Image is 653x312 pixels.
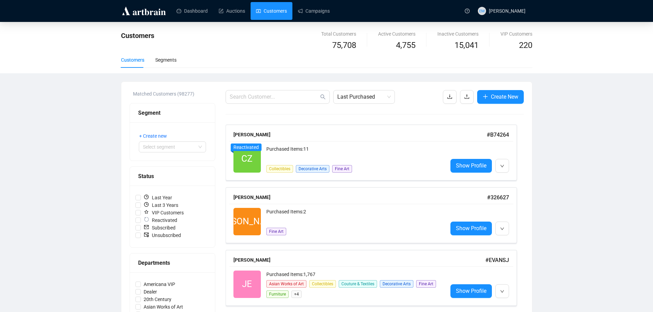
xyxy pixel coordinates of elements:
[266,280,306,288] span: Asian Works of Art
[332,39,356,52] span: 75,708
[141,303,186,311] span: Asian Works of Art
[380,280,413,288] span: Decorative Arts
[141,288,160,296] span: Dealer
[491,92,518,101] span: Create New
[450,284,492,298] a: Show Profile
[155,56,177,64] div: Segments
[450,159,492,173] a: Show Profile
[138,109,207,117] div: Segment
[138,172,207,180] div: Status
[437,30,479,38] div: Inactive Customers
[450,222,492,235] a: Show Profile
[266,165,293,173] span: Collectibles
[213,214,281,228] span: [PERSON_NAME]
[233,194,487,201] div: [PERSON_NAME]
[464,94,470,99] span: upload
[266,271,442,279] div: Purchased Items: 1,767
[296,165,329,173] span: Decorative Arts
[242,277,252,291] span: JE
[266,228,286,235] span: Fine Art
[139,132,167,140] span: + Create new
[339,280,377,288] span: Couture & Textiles
[219,2,245,20] a: Auctions
[465,9,470,13] span: question-circle
[141,216,180,224] span: Reactivated
[416,280,436,288] span: Fine Art
[226,250,524,306] a: [PERSON_NAME]#EVANSJJEPurchased Items:1,767Asian Works of ArtCollectiblesCouture & TextilesDecora...
[141,280,178,288] span: Americana VIP
[500,289,504,294] span: down
[121,5,167,16] img: logo
[141,201,181,209] span: Last 3 Years
[396,39,415,52] span: 4,755
[233,256,485,264] div: [PERSON_NAME]
[332,165,352,173] span: Fine Art
[226,187,524,243] a: [PERSON_NAME]#326627[PERSON_NAME]Purchased Items:2Fine ArtShow Profile
[141,209,186,216] span: VIP Customers
[477,90,524,104] button: Create New
[141,224,178,232] span: Subscribed
[487,132,509,138] span: # B74264
[500,227,504,231] span: down
[121,32,154,40] span: Customers
[519,40,532,50] span: 220
[487,194,509,201] span: # 326627
[291,290,302,298] span: + 4
[456,224,486,233] span: Show Profile
[266,145,442,159] div: Purchased Items: 11
[298,2,330,20] a: Campaigns
[230,93,319,101] input: Search Customer...
[320,94,326,100] span: search
[456,287,486,295] span: Show Profile
[141,232,184,239] span: Unsubscribed
[378,30,415,38] div: Active Customers
[177,2,208,20] a: Dashboard
[226,125,524,180] a: [PERSON_NAME]#B74264CZReactivatedPurchased Items:11CollectiblesDecorative ArtsFine ArtShow Profile
[485,257,509,263] span: # EVANSJ
[138,259,207,267] div: Departments
[321,30,356,38] div: Total Customers
[489,8,525,14] span: [PERSON_NAME]
[456,161,486,170] span: Show Profile
[139,130,172,141] button: + Create new
[241,152,253,166] span: CZ
[121,56,144,64] div: Customers
[133,90,215,98] div: Matched Customers (98277)
[500,164,504,168] span: down
[337,90,391,103] span: Last Purchased
[309,280,336,288] span: Collectibles
[455,39,479,52] span: 15,041
[233,131,487,138] div: [PERSON_NAME]
[233,145,259,150] span: Reactivated
[266,208,442,222] div: Purchased Items: 2
[141,194,175,201] span: Last Year
[266,290,289,298] span: Furniture
[447,94,452,99] span: download
[479,8,485,14] span: EM
[256,2,287,20] a: Customers
[141,296,174,303] span: 20th Century
[500,30,532,38] div: VIP Customers
[483,94,488,99] span: plus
